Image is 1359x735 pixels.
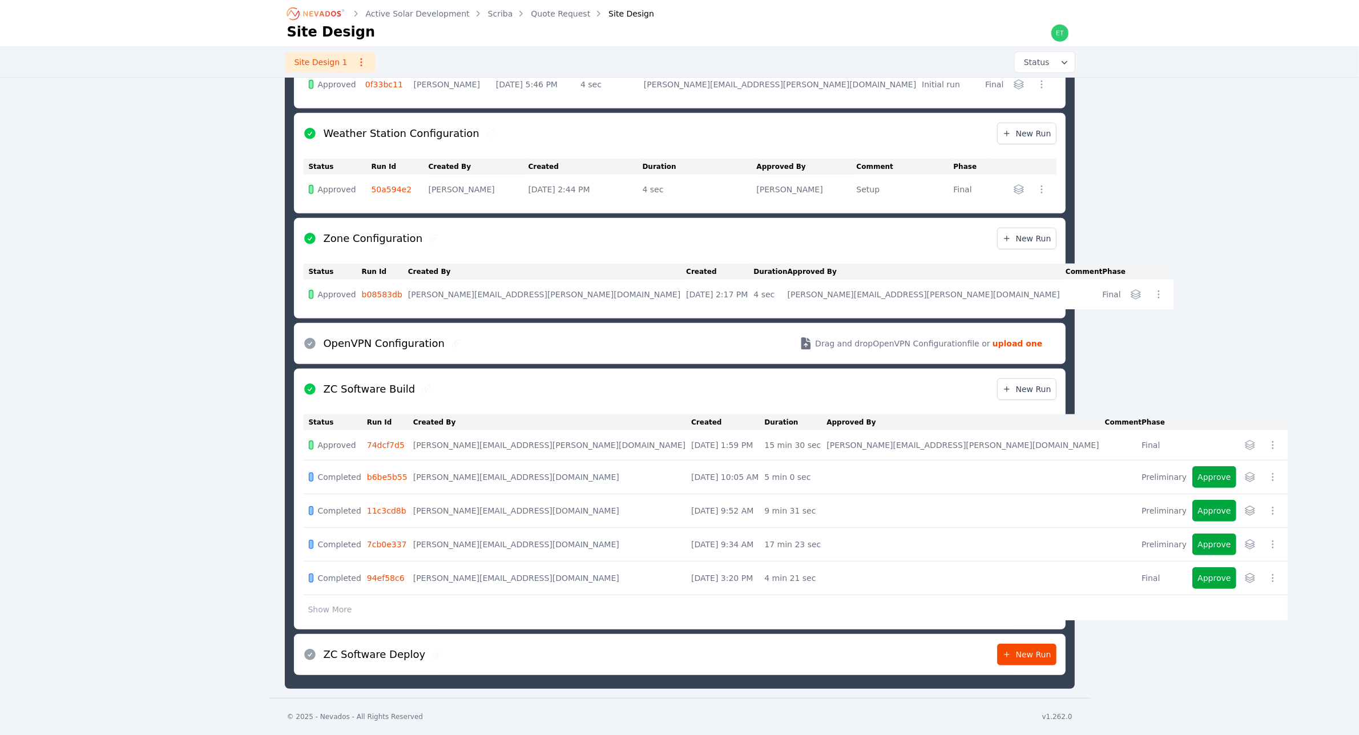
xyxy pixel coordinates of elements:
td: [PERSON_NAME][EMAIL_ADDRESS][PERSON_NAME][DOMAIN_NAME] [644,70,922,99]
button: Approve [1192,466,1236,488]
strong: upload one [993,338,1043,349]
span: Completed [318,572,361,584]
span: Drag and drop OpenVPN Configuration file or [815,338,990,349]
td: [PERSON_NAME][EMAIL_ADDRESS][DOMAIN_NAME] [413,528,691,562]
span: Approved [318,289,356,300]
button: Show More [303,599,357,620]
td: [PERSON_NAME][EMAIL_ADDRESS][PERSON_NAME][DOMAIN_NAME] [788,280,1066,309]
th: Created By [429,159,529,175]
div: v1.262.0 [1042,712,1072,721]
a: New Run [997,644,1056,665]
a: New Run [997,123,1056,144]
a: 11c3cd8b [367,506,406,515]
th: Created [529,159,643,175]
span: New Run [1002,649,1051,660]
th: Run Id [372,159,429,175]
th: Run Id [362,264,408,280]
th: Approved By [788,264,1066,280]
th: Status [303,264,362,280]
button: Drag and dropOpenVPN Configurationfile or upload one [785,328,1056,360]
td: [PERSON_NAME] [429,175,529,204]
th: Phase [1142,414,1192,430]
td: [DATE] 2:44 PM [529,175,643,204]
div: Setup [857,184,948,195]
h2: Zone Configuration [324,231,423,247]
th: Comment [1066,264,1102,280]
div: Site Design [592,8,654,19]
div: 9 min 31 sec [764,505,821,516]
a: Scriba [488,8,513,19]
button: Approve [1192,567,1236,589]
img: ethan.harte@nevados.solar [1051,24,1069,42]
a: 50a594e2 [372,185,412,194]
span: Completed [318,471,361,483]
a: 0f33bc11 [365,80,403,89]
th: Comment [857,159,954,175]
td: [PERSON_NAME] [414,70,496,99]
td: [PERSON_NAME][EMAIL_ADDRESS][DOMAIN_NAME] [413,562,691,595]
a: New Run [997,228,1056,249]
button: Status [1015,52,1075,72]
span: New Run [1002,233,1051,244]
a: 7cb0e337 [367,540,407,549]
th: Created [691,414,764,430]
a: Site Design 1 [285,52,376,72]
h2: Weather Station Configuration [324,126,479,142]
div: Preliminary [1142,471,1187,483]
div: Final [1103,289,1121,300]
h2: OpenVPN Configuration [324,336,445,352]
th: Created [686,264,753,280]
h1: Site Design [287,23,376,41]
button: Approve [1192,500,1236,522]
td: [PERSON_NAME] [757,175,857,204]
th: Created By [413,414,691,430]
span: Approved [318,184,356,195]
div: Final [1142,439,1187,451]
div: Preliminary [1142,505,1187,516]
span: Approved [318,79,356,90]
th: Status [303,159,372,175]
a: Quote Request [531,8,590,19]
th: Phase [954,159,989,175]
span: Approved [318,439,356,451]
a: b08583db [362,290,402,299]
div: Initial run [922,79,979,90]
span: New Run [1002,383,1051,395]
div: Final [1142,572,1187,584]
a: 94ef58c6 [367,574,405,583]
td: [PERSON_NAME][EMAIL_ADDRESS][PERSON_NAME][DOMAIN_NAME] [826,430,1104,461]
div: 4 min 21 sec [764,572,821,584]
th: Created By [408,264,686,280]
div: 4 sec [643,184,751,195]
th: Run Id [367,414,413,430]
a: Active Solar Development [366,8,470,19]
td: [DATE] 9:52 AM [691,494,764,528]
th: Duration [753,264,787,280]
td: [DATE] 9:34 AM [691,528,764,562]
td: [PERSON_NAME][EMAIL_ADDRESS][PERSON_NAME][DOMAIN_NAME] [413,430,691,461]
th: Approved By [757,159,857,175]
td: [DATE] 5:46 PM [496,70,580,99]
div: 15 min 30 sec [764,439,821,451]
th: Status [303,414,367,430]
a: b6be5b55 [367,472,408,482]
th: Duration [764,414,826,430]
th: Phase [1103,264,1127,280]
div: Preliminary [1142,539,1187,550]
td: [DATE] 10:05 AM [691,461,764,494]
span: Completed [318,505,361,516]
nav: Breadcrumb [287,5,654,23]
td: [PERSON_NAME][EMAIL_ADDRESS][DOMAIN_NAME] [413,494,691,528]
th: Approved By [826,414,1104,430]
th: Comment [1105,414,1142,430]
a: 74dcf7d5 [367,441,405,450]
div: 5 min 0 sec [764,471,821,483]
div: Final [985,79,1003,90]
button: Approve [1192,534,1236,555]
div: Final [954,184,983,195]
a: New Run [997,378,1056,400]
div: 4 sec [753,289,781,300]
div: 4 sec [580,79,638,90]
h2: ZC Software Build [324,381,416,397]
span: Completed [318,539,361,550]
